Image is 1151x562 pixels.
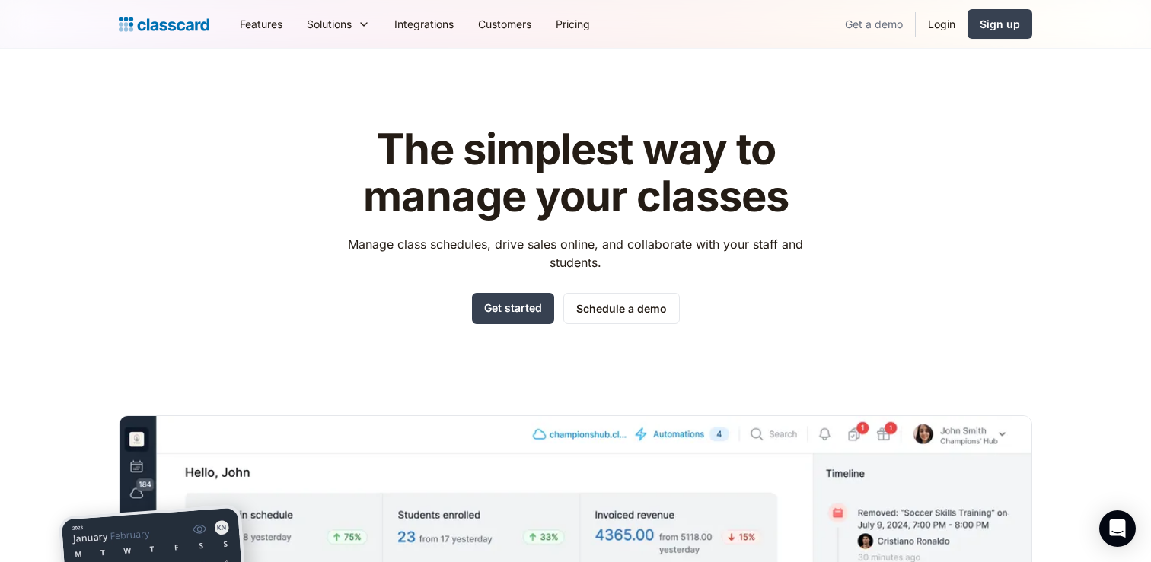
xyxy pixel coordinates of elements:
div: Open Intercom Messenger [1099,510,1136,547]
div: Sign up [980,16,1020,32]
a: Get started [472,293,554,324]
a: Sign up [968,9,1032,39]
a: Features [228,7,295,41]
div: Solutions [295,7,382,41]
h1: The simplest way to manage your classes [334,126,818,220]
a: Get a demo [833,7,915,41]
div: Solutions [307,16,352,32]
a: Customers [466,7,544,41]
a: Schedule a demo [563,293,680,324]
a: Login [916,7,968,41]
a: home [119,14,209,35]
a: Pricing [544,7,602,41]
p: Manage class schedules, drive sales online, and collaborate with your staff and students. [334,235,818,271]
a: Integrations [382,7,466,41]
